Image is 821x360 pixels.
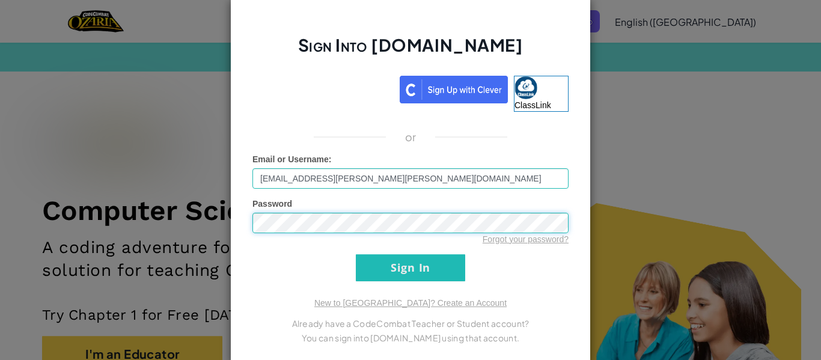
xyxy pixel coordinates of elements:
img: classlink-logo-small.png [514,76,537,99]
label: : [252,153,332,165]
span: Password [252,199,292,209]
h2: Sign Into [DOMAIN_NAME] [252,34,569,69]
span: ClassLink [514,100,551,110]
span: Email or Username [252,154,329,164]
p: or [405,130,417,144]
img: clever_sso_button@2x.png [400,76,508,103]
p: You can sign into [DOMAIN_NAME] using that account. [252,331,569,345]
a: New to [GEOGRAPHIC_DATA]? Create an Account [314,298,507,308]
a: Forgot your password? [483,234,569,244]
input: Sign In [356,254,465,281]
iframe: Sign in with Google Button [246,75,400,101]
p: Already have a CodeCombat Teacher or Student account? [252,316,569,331]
